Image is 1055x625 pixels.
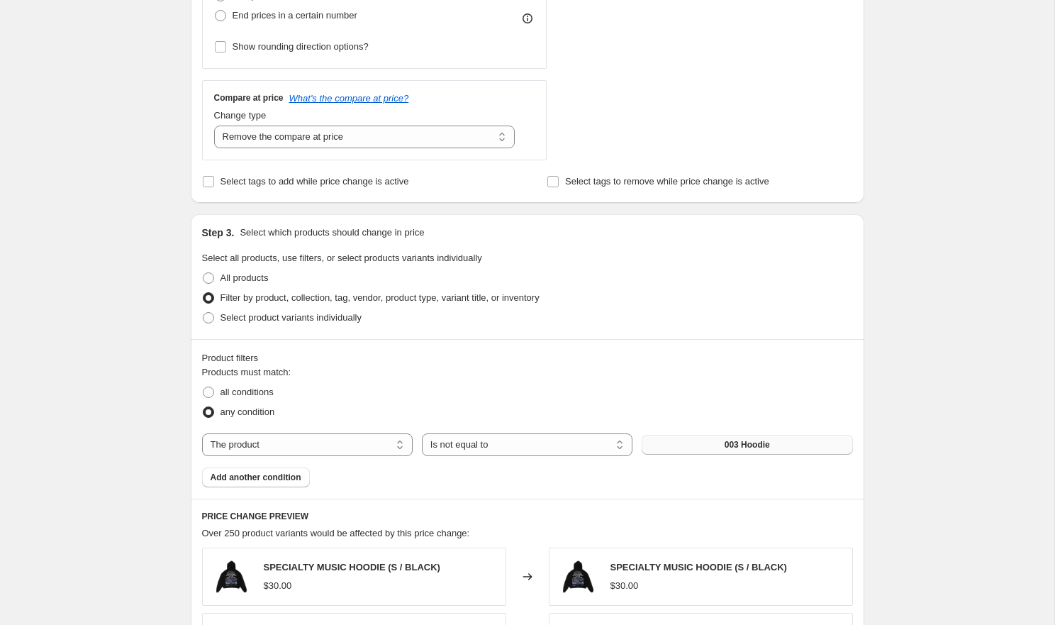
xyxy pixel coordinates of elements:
span: Select tags to remove while price change is active [565,176,769,187]
span: all conditions [221,387,274,397]
span: Select all products, use filters, or select products variants individually [202,253,482,263]
span: SPECIALTY MUSIC HOODIE (S / BLACK) [610,562,787,573]
span: Add another condition [211,472,301,483]
img: MMWBACK_80x.png [557,555,599,598]
button: 003 Hoodie [642,435,852,455]
button: Add another condition [202,468,310,487]
span: Filter by product, collection, tag, vendor, product type, variant title, or inventory [221,292,540,303]
img: MMWBACK_80x.png [210,555,252,598]
span: Select tags to add while price change is active [221,176,409,187]
h3: Compare at price [214,92,284,104]
span: Show rounding direction options? [233,41,369,52]
span: All products [221,272,269,283]
div: Product filters [202,351,853,365]
span: Change type [214,110,267,121]
span: End prices in a certain number [233,10,357,21]
span: 003 Hoodie [725,439,770,450]
div: $30.00 [264,579,292,593]
p: Select which products should change in price [240,226,424,240]
h2: Step 3. [202,226,235,240]
span: SPECIALTY MUSIC HOODIE (S / BLACK) [264,562,440,573]
button: What's the compare at price? [289,93,409,104]
span: any condition [221,406,275,417]
span: Products must match: [202,367,291,377]
h6: PRICE CHANGE PREVIEW [202,511,853,522]
div: $30.00 [610,579,639,593]
span: Over 250 product variants would be affected by this price change: [202,528,470,538]
span: Select product variants individually [221,312,362,323]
